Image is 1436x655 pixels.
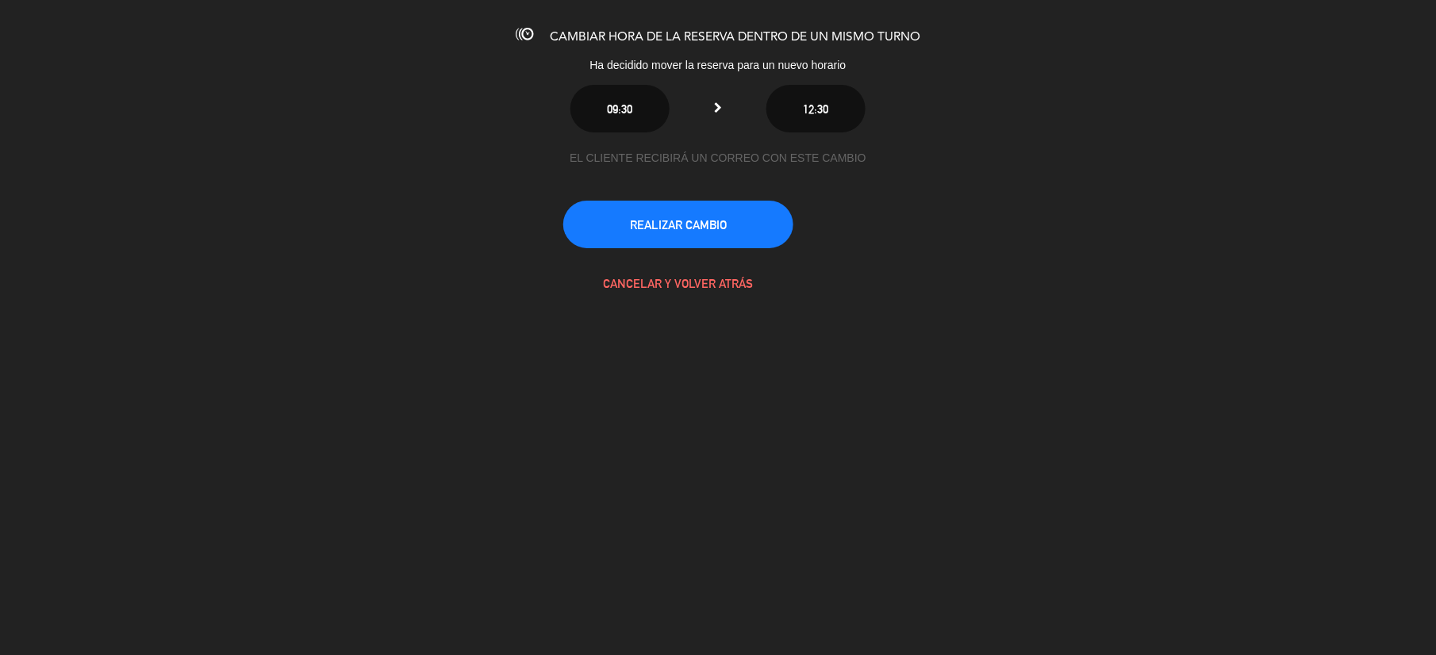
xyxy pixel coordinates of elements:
div: EL CLIENTE RECIBIRÁ UN CORREO CON ESTE CAMBIO [563,149,873,167]
span: 09:30 [607,102,632,116]
div: Ha decidido mover la reserva para un nuevo horario [456,56,980,75]
span: 12:30 [804,102,829,116]
button: 09:30 [570,85,670,132]
button: 12:30 [766,85,866,132]
span: CAMBIAR HORA DE LA RESERVA DENTRO DE UN MISMO TURNO [550,31,920,44]
button: REALIZAR CAMBIO [563,201,793,248]
button: CANCELAR Y VOLVER ATRÁS [563,259,793,307]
